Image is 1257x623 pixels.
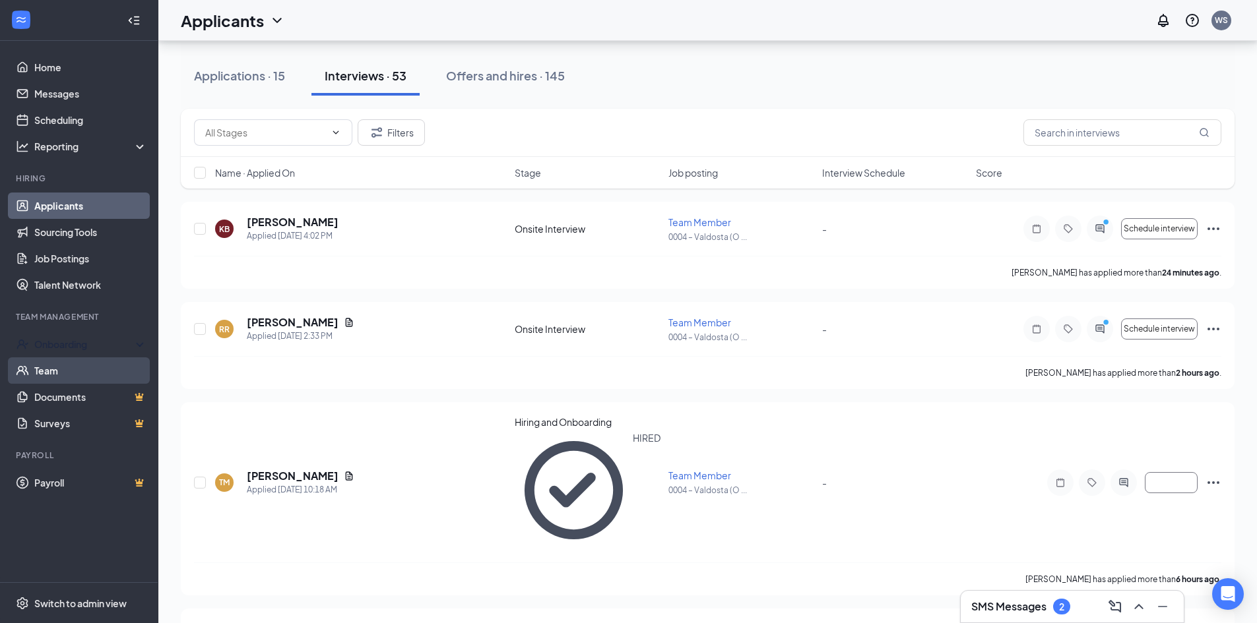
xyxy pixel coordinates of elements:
svg: Tag [1060,223,1076,234]
div: Hiring and Onboarding [515,415,661,429]
span: Stage [515,166,541,179]
svg: Note [1029,223,1045,234]
p: [PERSON_NAME] has applied more than . [1012,267,1221,278]
div: Onsite Interview [515,322,661,336]
a: Messages [34,80,147,107]
svg: PrimaryDot [1100,318,1116,329]
div: RR [219,324,230,335]
a: PayrollCrown [34,469,147,496]
div: Applied [DATE] 10:18 AM [247,483,354,496]
a: Sourcing Tools [34,219,147,245]
span: Job posting [668,166,718,179]
svg: ChevronDown [331,127,341,138]
input: All Stages [205,125,325,140]
svg: ChevronUp [1131,599,1147,614]
svg: Tag [1060,324,1076,334]
a: Home [34,54,147,80]
svg: Notifications [1155,13,1171,28]
svg: Filter [369,125,385,140]
svg: QuestionInfo [1184,13,1200,28]
svg: Collapse [127,14,141,27]
p: [PERSON_NAME] has applied more than . [1025,367,1221,378]
div: Offers and hires · 145 [446,67,565,84]
button: ComposeMessage [1105,596,1126,617]
p: 0004 – Valdosta (O ... [668,231,814,243]
div: Payroll [16,450,145,461]
h5: [PERSON_NAME] [247,215,338,229]
svg: ChevronDown [269,13,285,28]
span: - [822,323,827,335]
span: Team Member [668,316,731,328]
span: Name · Applied On [215,166,295,179]
input: Search in interviews [1023,119,1221,146]
div: Onsite Interview [515,222,661,235]
span: Score [976,166,1002,179]
a: Job Postings [34,245,147,272]
div: Applications · 15 [194,67,285,84]
b: 2 hours ago [1176,368,1219,378]
h5: [PERSON_NAME] [247,469,338,483]
p: [PERSON_NAME] has applied more than . [1025,574,1221,585]
svg: ComposeMessage [1107,599,1123,614]
p: 0004 – Valdosta (O ... [668,485,814,496]
a: SurveysCrown [34,410,147,436]
div: WS [1215,15,1228,26]
h1: Applicants [181,9,264,32]
span: - [822,477,827,489]
h3: SMS Messages [971,599,1047,614]
svg: Tag [1084,477,1100,488]
div: TM [219,477,230,488]
div: Applied [DATE] 2:33 PM [247,330,354,343]
button: ChevronUp [1128,596,1149,617]
div: Applied [DATE] 4:02 PM [247,229,338,243]
div: 2 [1059,601,1064,612]
svg: UserCheck [16,338,29,351]
span: Schedule interview [1124,224,1195,233]
div: HIRED [633,431,661,549]
svg: Ellipses [1206,475,1221,490]
span: Schedule interview [1124,324,1195,334]
a: Applicants [34,193,147,219]
svg: Document [344,317,354,328]
div: Interviews · 53 [325,67,406,84]
svg: Ellipses [1206,221,1221,237]
svg: Settings [16,597,29,610]
svg: CheckmarkCircle [515,431,633,549]
svg: MagnifyingGlass [1199,127,1209,138]
button: Schedule interview [1121,318,1198,340]
div: Onboarding [34,338,136,351]
svg: PrimaryDot [1100,218,1116,229]
svg: WorkstreamLogo [15,13,28,26]
div: Reporting [34,140,148,153]
button: Schedule interview [1121,218,1198,239]
b: 6 hours ago [1176,574,1219,584]
span: Interview Schedule [822,166,905,179]
div: Switch to admin view [34,597,127,610]
div: Hiring [16,173,145,184]
svg: ActiveChat [1092,223,1108,234]
button: Minimize [1152,596,1173,617]
svg: Note [1052,477,1068,488]
span: Team Member [668,216,731,228]
a: Scheduling [34,107,147,133]
p: 0004 – Valdosta (O ... [668,332,814,343]
button: Filter Filters [358,119,425,146]
a: Team [34,357,147,384]
h5: [PERSON_NAME] [247,315,338,330]
div: Open Intercom Messenger [1212,578,1244,610]
div: Team Management [16,311,145,322]
div: KB [219,223,230,235]
b: 24 minutes ago [1162,268,1219,278]
svg: ActiveChat [1116,477,1132,488]
span: - [822,223,827,235]
svg: Document [344,471,354,481]
svg: Analysis [16,140,29,153]
a: DocumentsCrown [34,384,147,410]
svg: Ellipses [1206,321,1221,337]
a: Talent Network [34,272,147,298]
svg: Minimize [1155,599,1171,614]
svg: ActiveChat [1092,324,1108,334]
svg: Note [1029,324,1045,334]
span: Team Member [668,469,731,481]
